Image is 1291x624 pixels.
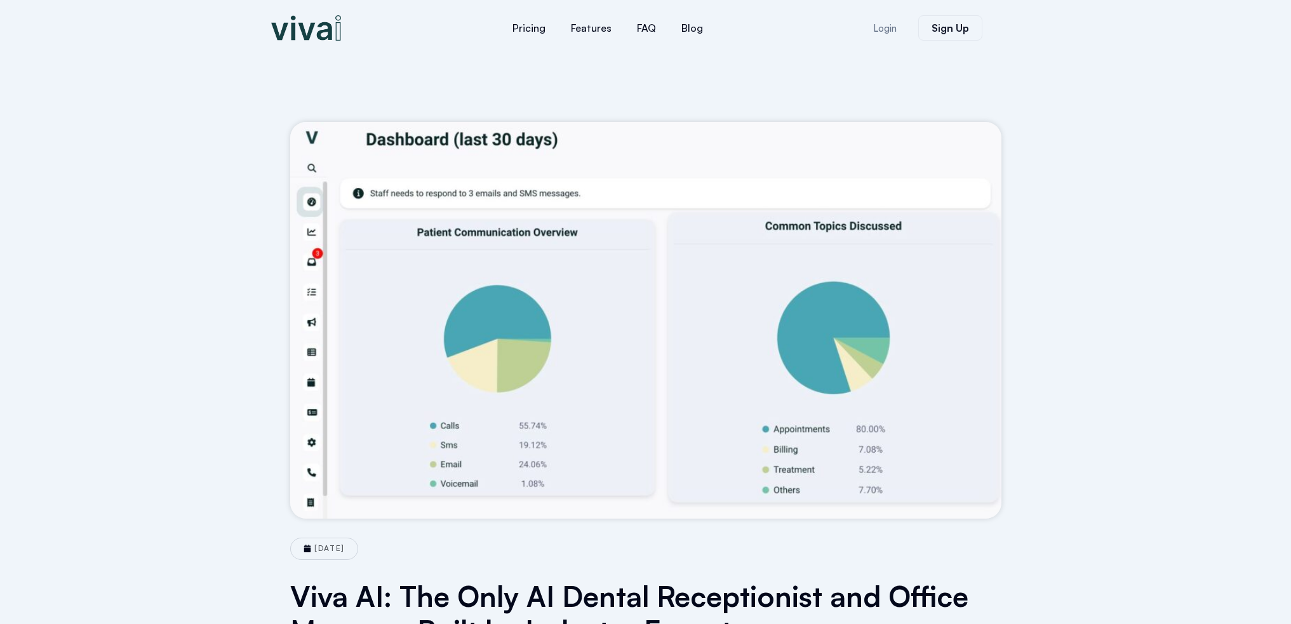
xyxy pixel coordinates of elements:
[424,13,792,43] nav: Menu
[314,543,344,553] time: [DATE]
[304,544,344,553] a: [DATE]
[858,16,912,41] a: Login
[624,13,669,43] a: FAQ
[918,15,982,41] a: Sign Up
[873,23,897,33] span: Login
[669,13,716,43] a: Blog
[500,13,558,43] a: Pricing
[558,13,624,43] a: Features
[932,23,969,33] span: Sign Up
